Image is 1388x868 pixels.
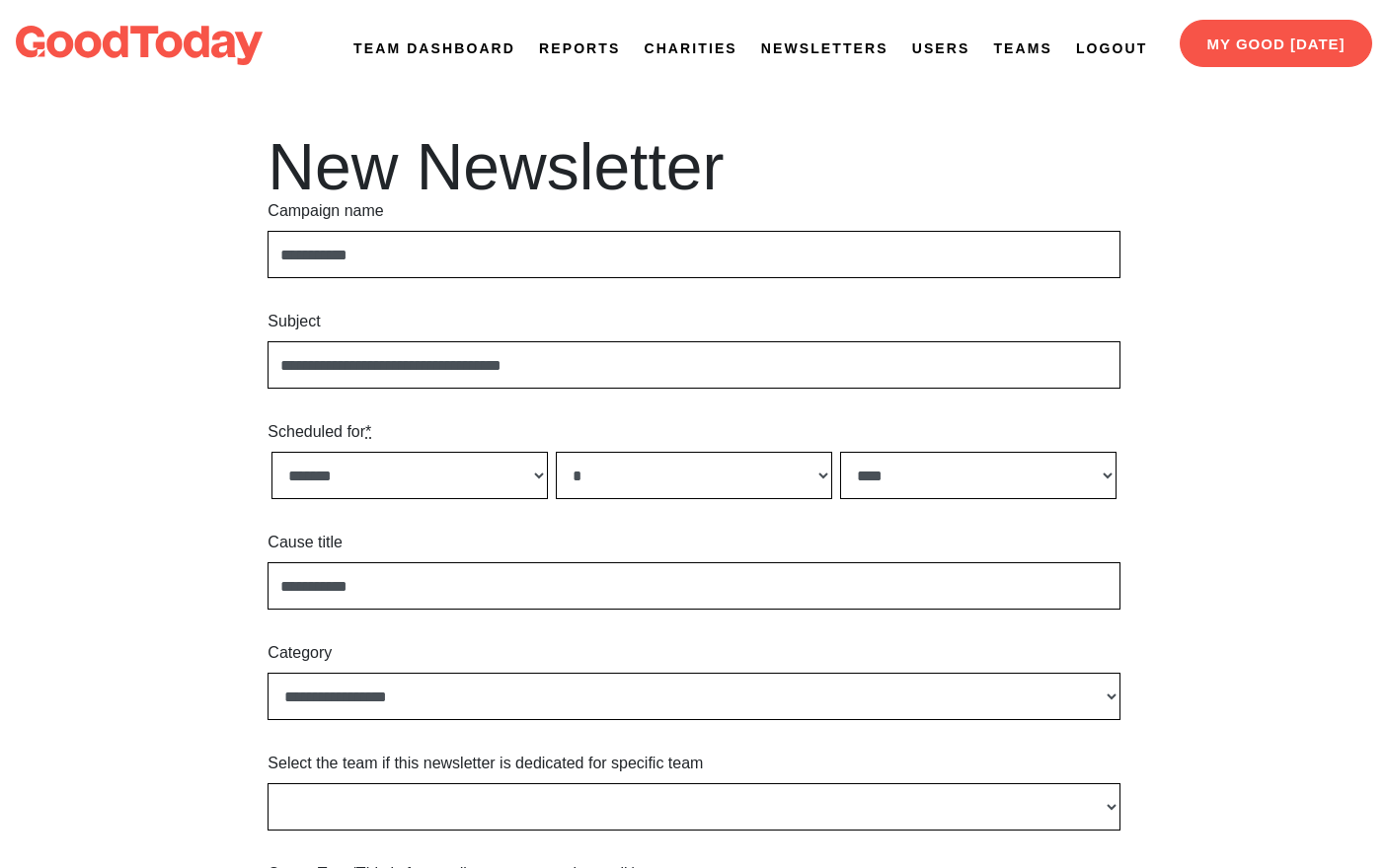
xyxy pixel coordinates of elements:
a: My Good [DATE] [1180,20,1372,67]
a: Logout [1076,38,1147,59]
img: logo-dark-da6b47b19159aada33782b937e4e11ca563a98e0ec6b0b8896e274de7198bfd4.svg [16,26,263,65]
a: Teams [993,38,1052,59]
a: Reports [539,38,620,59]
h1: New Newsletter [268,134,1119,199]
label: Scheduled for [268,420,371,444]
label: Category [268,641,332,665]
a: Users [912,38,970,59]
a: Newsletters [761,38,888,59]
label: Select the team if this newsletter is dedicated for specific team [268,752,703,775]
a: Charities [644,38,736,59]
abbr: required [365,423,371,440]
label: Subject [268,310,320,333]
label: Campaign name [268,199,383,223]
label: Cause title [268,531,343,554]
a: Team Dashboard [353,38,515,59]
